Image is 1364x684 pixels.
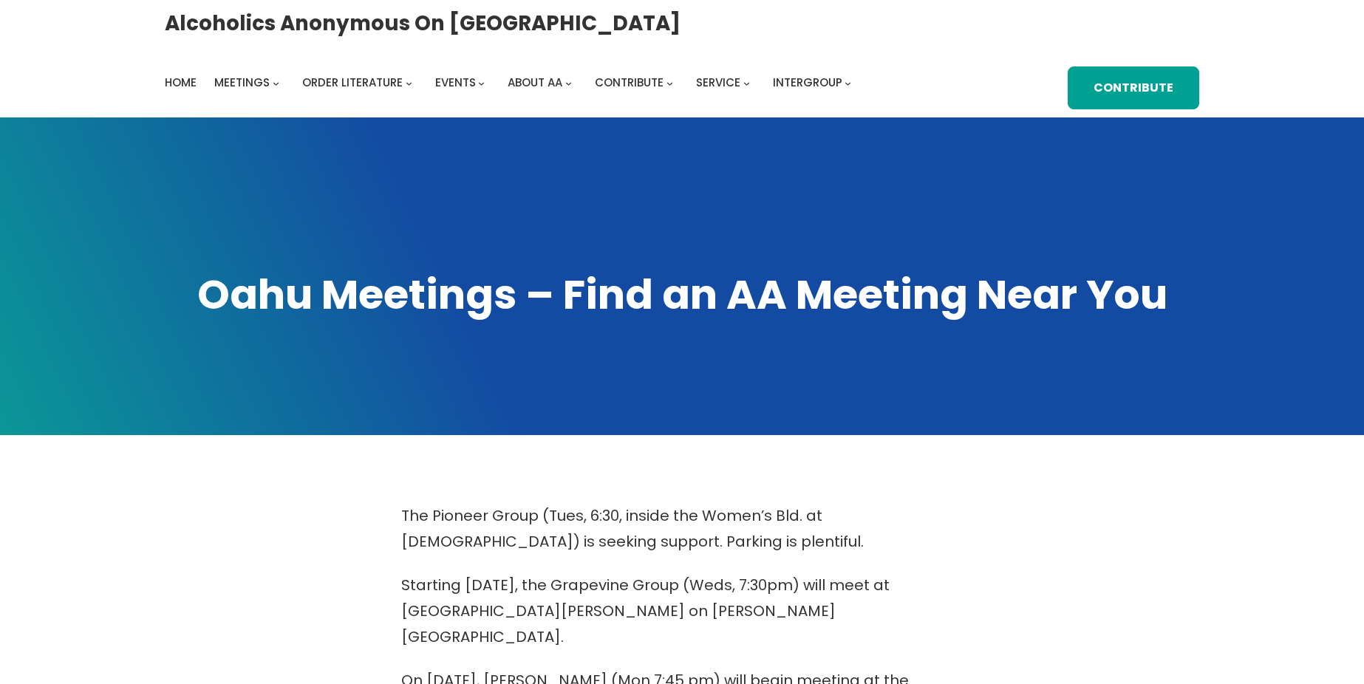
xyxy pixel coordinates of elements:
[565,80,572,86] button: About AA submenu
[595,75,664,90] span: Contribute
[273,80,279,86] button: Meetings submenu
[666,80,673,86] button: Contribute submenu
[773,72,842,93] a: Intergroup
[165,72,856,93] nav: Intergroup
[435,72,476,93] a: Events
[508,75,562,90] span: About AA
[696,72,740,93] a: Service
[165,75,197,90] span: Home
[478,80,485,86] button: Events submenu
[845,80,851,86] button: Intergroup submenu
[595,72,664,93] a: Contribute
[165,5,681,41] a: Alcoholics Anonymous on [GEOGRAPHIC_DATA]
[214,72,270,93] a: Meetings
[401,503,963,555] p: The Pioneer Group (Tues, 6:30, inside the Women’s Bld. at [DEMOGRAPHIC_DATA]) is seeking support....
[773,75,842,90] span: Intergroup
[743,80,750,86] button: Service submenu
[165,267,1199,322] h1: Oahu Meetings – Find an AA Meeting Near You
[1068,66,1199,109] a: Contribute
[435,75,476,90] span: Events
[214,75,270,90] span: Meetings
[696,75,740,90] span: Service
[165,72,197,93] a: Home
[406,80,412,86] button: Order Literature submenu
[401,572,963,650] p: Starting [DATE], the Grapevine Group (Weds, 7:30pm) will meet at [GEOGRAPHIC_DATA][PERSON_NAME] o...
[508,72,562,93] a: About AA
[302,75,403,90] span: Order Literature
